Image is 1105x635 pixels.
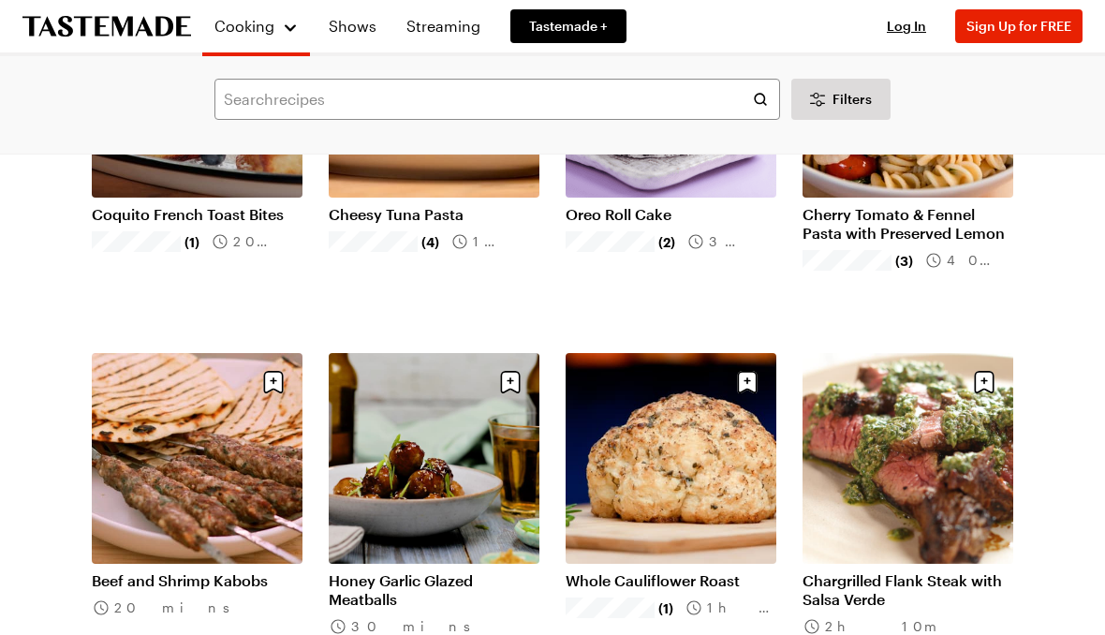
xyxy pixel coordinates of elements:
a: Coquito French Toast Bites [92,205,302,224]
button: Log In [869,17,944,36]
a: Honey Garlic Glazed Meatballs [329,571,539,609]
button: Desktop filters [791,79,891,120]
a: Whole Cauliflower Roast [566,571,776,590]
span: Log In [887,18,926,34]
a: Tastemade + [510,9,626,43]
a: Chargrilled Flank Steak with Salsa Verde [803,571,1013,609]
a: Oreo Roll Cake [566,205,776,224]
button: Cooking [214,7,299,45]
span: Cooking [214,17,274,35]
button: Sign Up for FREE [955,9,1083,43]
span: Sign Up for FREE [966,18,1071,34]
button: Save recipe [729,364,765,400]
a: To Tastemade Home Page [22,16,191,37]
a: Beef and Shrimp Kabobs [92,571,302,590]
button: Save recipe [966,364,1002,400]
a: Cheesy Tuna Pasta [329,205,539,224]
a: Cherry Tomato & Fennel Pasta with Preserved Lemon [803,205,1013,243]
span: Filters [832,90,872,109]
span: Tastemade + [529,17,608,36]
button: Save recipe [256,364,291,400]
button: Save recipe [493,364,528,400]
